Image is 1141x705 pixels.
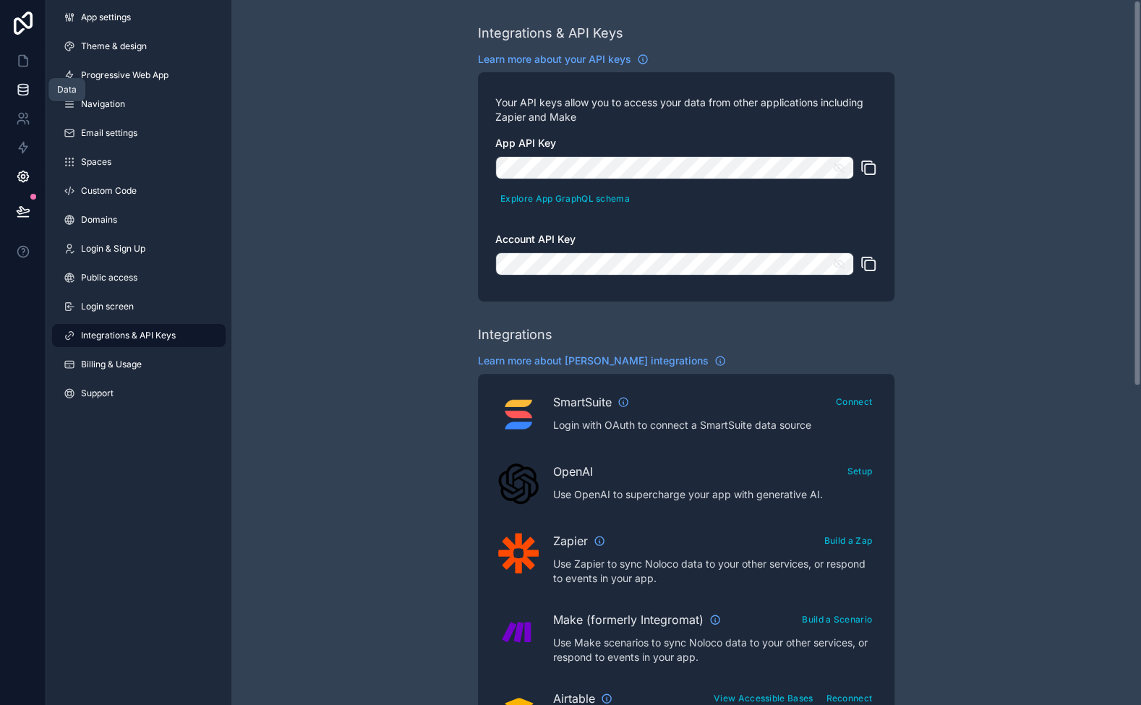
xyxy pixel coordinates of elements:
[553,532,588,550] span: Zapier
[81,243,145,255] span: Login & Sign Up
[709,690,818,704] a: View Accessible Bases
[52,93,226,116] a: Navigation
[478,325,552,345] div: Integrations
[478,52,649,67] a: Learn more about your API keys
[478,354,709,368] span: Learn more about [PERSON_NAME] integrations
[81,301,134,312] span: Login screen
[52,179,226,202] a: Custom Code
[842,461,878,482] button: Setup
[797,609,877,630] button: Build a Scenario
[553,611,704,628] span: Make (formerly Integromat)
[819,532,877,547] a: Build a Zap
[553,418,877,432] p: Login with OAuth to connect a SmartSuite data source
[81,185,137,197] span: Custom Code
[81,98,125,110] span: Navigation
[478,23,623,43] div: Integrations & API Keys
[821,690,877,704] a: Reconnect
[52,295,226,318] a: Login screen
[81,69,168,81] span: Progressive Web App
[498,463,539,504] img: OpenAI
[52,64,226,87] a: Progressive Web App
[553,393,612,411] span: SmartSuite
[495,188,635,209] button: Explore App GraphQL schema
[495,233,576,245] span: Account API Key
[52,150,226,174] a: Spaces
[52,121,226,145] a: Email settings
[52,382,226,405] a: Support
[52,237,226,260] a: Login & Sign Up
[553,636,877,665] p: Use Make scenarios to sync Noloco data to your other services, or respond to events in your app.
[52,35,226,58] a: Theme & design
[831,393,877,408] a: Connect
[819,530,877,551] button: Build a Zap
[553,487,877,502] p: Use OpenAI to supercharge your app with generative AI.
[498,394,539,435] img: SmartSuite
[478,52,631,67] span: Learn more about your API keys
[495,95,877,124] p: Your API keys allow you to access your data from other applications including Zapier and Make
[52,324,226,347] a: Integrations & API Keys
[81,40,147,52] span: Theme & design
[553,557,877,586] p: Use Zapier to sync Noloco data to your other services, or respond to events in your app.
[498,612,539,652] img: Make (formerly Integromat)
[842,463,878,477] a: Setup
[81,388,114,399] span: Support
[797,611,877,625] a: Build a Scenario
[553,463,593,480] span: OpenAI
[498,533,539,573] img: Zapier
[478,354,726,368] a: Learn more about [PERSON_NAME] integrations
[81,12,131,23] span: App settings
[57,84,77,95] div: Data
[52,266,226,289] a: Public access
[495,137,556,149] span: App API Key
[81,330,176,341] span: Integrations & API Keys
[81,156,111,168] span: Spaces
[831,391,877,412] button: Connect
[81,127,137,139] span: Email settings
[81,214,117,226] span: Domains
[81,272,137,283] span: Public access
[81,359,142,370] span: Billing & Usage
[52,208,226,231] a: Domains
[52,353,226,376] a: Billing & Usage
[52,6,226,29] a: App settings
[495,190,635,205] a: Explore App GraphQL schema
